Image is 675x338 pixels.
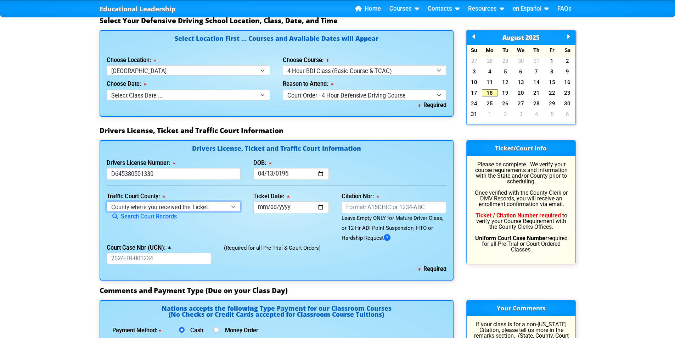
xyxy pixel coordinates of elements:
[529,45,544,55] div: Th
[467,100,482,107] a: 24
[513,89,529,96] a: 20
[482,100,497,107] a: 25
[497,89,513,96] a: 19
[107,168,241,180] input: License or Florida ID Card Nbr
[107,253,212,265] input: 2024-TR-001234
[253,160,271,166] label: DOB:
[467,79,482,86] a: 10
[342,213,446,243] div: Leave Empty ONLY for Mature Driver Class, or 12 Hr ADI Point Suspension, HTO or Hardship Request
[253,201,329,213] input: mm/dd/yyyy
[107,160,175,166] label: Drivers License Number:
[476,212,561,219] b: Ticket / Citation Number required
[560,100,575,107] a: 30
[107,194,165,199] label: Traffic Court County:
[100,3,176,15] a: Educational Leadership
[497,68,513,75] a: 5
[529,68,544,75] a: 7
[502,33,524,41] span: August
[560,57,575,65] a: 2
[253,194,289,199] label: Ticket Date:
[525,33,540,41] span: 2025
[529,79,544,86] a: 14
[513,45,529,55] div: We
[107,245,171,251] label: Court Case Nbr (UCN):
[467,68,482,75] a: 3
[560,111,575,118] a: 6
[482,79,497,86] a: 11
[560,89,575,96] a: 23
[475,235,547,242] b: Uniform Court Case Number
[482,111,497,118] a: 1
[112,328,169,333] label: Payment Method:
[187,328,206,333] label: Cash
[283,81,333,87] label: Reason to Attend:
[544,68,560,75] a: 8
[467,57,482,65] a: 27
[544,111,560,118] a: 5
[107,57,156,63] label: Choose Location:
[529,100,544,107] a: 28
[100,286,576,295] h3: Comments and Payment Type (Due on your Class Day)
[467,89,482,96] a: 17
[425,4,462,14] a: Contacts
[107,81,146,87] label: Choose Date:
[497,57,513,65] a: 29
[352,4,384,14] a: Home
[473,162,569,253] p: Please be complete. We verify your course requirements and information with the State and/or Coun...
[513,79,529,86] a: 13
[467,140,575,156] h3: Ticket/Court Info
[482,89,497,96] a: 18
[560,68,575,75] a: 9
[513,68,529,75] a: 6
[418,102,446,109] b: Required
[544,57,560,65] a: 1
[107,305,446,320] h4: Nations accepts the following Type Payment for our Classroom Courses (No Checks or Credit Cards a...
[107,213,177,220] a: Search Court Records
[544,100,560,107] a: 29
[513,100,529,107] a: 27
[513,57,529,65] a: 30
[107,35,446,50] h4: Select Location First ... Courses and Available Dates will Appear
[497,111,513,118] a: 2
[482,68,497,75] a: 4
[544,79,560,86] a: 15
[107,145,446,153] h4: Drivers License, Ticket and Traffic Court Information
[497,100,513,107] a: 26
[342,201,446,213] input: Format: A15CHIC or 1234-ABC
[560,45,575,55] div: Sa
[342,194,379,199] label: Citation Nbr:
[529,57,544,65] a: 31
[222,328,258,333] label: Money Order
[544,89,560,96] a: 22
[467,45,482,55] div: Su
[482,57,497,65] a: 28
[418,266,446,272] b: Required
[497,79,513,86] a: 12
[529,111,544,118] a: 4
[467,300,575,316] h3: Your Comments
[482,45,497,55] div: Mo
[497,45,513,55] div: Tu
[544,45,560,55] div: Fr
[467,111,482,118] a: 31
[283,57,329,63] label: Choose Course:
[387,4,422,14] a: Courses
[560,79,575,86] a: 16
[529,89,544,96] a: 21
[218,243,452,265] div: (Required for all Pre-Trial & Court Orders)
[510,4,552,14] a: en Español
[513,111,529,118] a: 3
[253,168,329,180] input: mm/dd/yyyy
[100,16,576,25] h3: Select Your Defensive Driving School Location, Class, Date, and Time
[100,126,576,135] h3: Drivers License, Ticket and Traffic Court Information
[465,4,507,14] a: Resources
[555,4,574,14] a: FAQs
